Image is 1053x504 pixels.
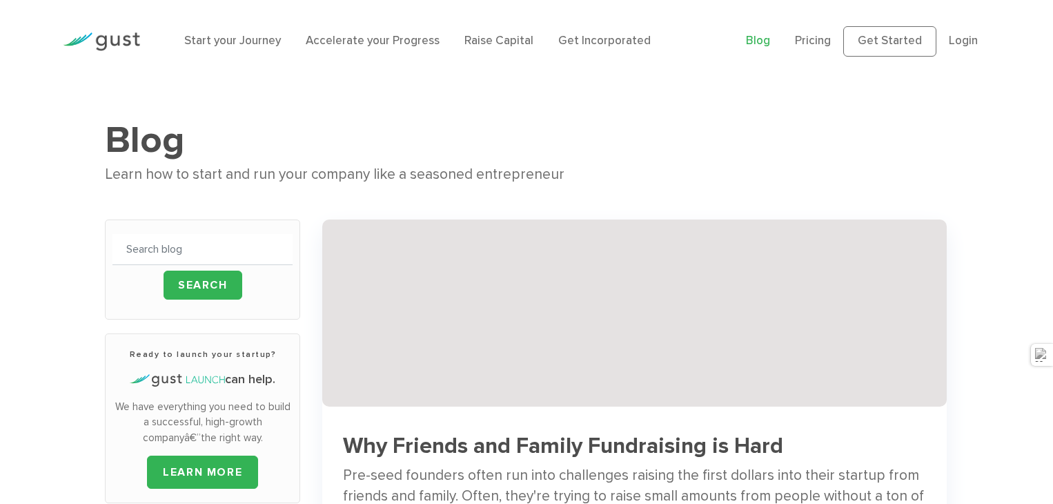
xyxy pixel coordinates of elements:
a: Raise Capital [464,34,533,48]
a: Pricing [795,34,831,48]
input: Search [164,271,242,300]
a: Accelerate your Progress [306,34,440,48]
div: Learn how to start and run your company like a seasoned entrepreneur [105,163,947,186]
a: Get Incorporated [558,34,651,48]
a: Start your Journey [184,34,281,48]
p: We have everything you need to build a successful, high-growth companyâ€”the right way. [112,399,293,446]
input: Search blog [112,234,293,265]
h1: Blog [105,117,947,163]
a: Login [949,34,978,48]
h4: can help. [112,371,293,389]
h3: Why Friends and Family Fundraising is Hard [343,434,925,458]
a: Blog [746,34,770,48]
img: Gust Logo [63,32,140,51]
h3: Ready to launch your startup? [112,348,293,360]
a: LEARN MORE [147,456,258,489]
a: Get Started [843,26,936,57]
